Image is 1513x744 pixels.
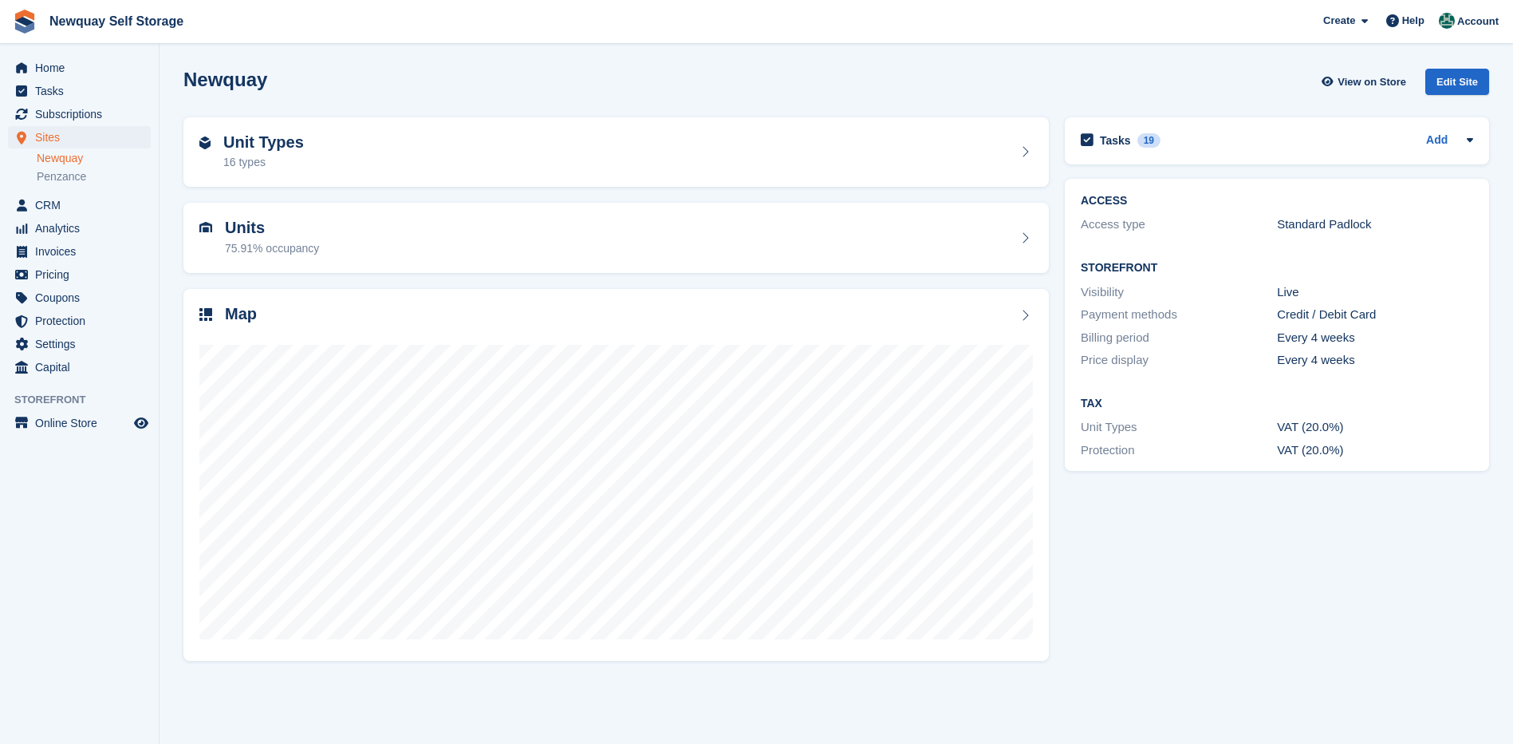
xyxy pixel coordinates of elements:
[35,310,131,332] span: Protection
[183,203,1049,273] a: Units 75.91% occupancy
[1137,133,1160,148] div: 19
[8,194,151,216] a: menu
[35,126,131,148] span: Sites
[35,80,131,102] span: Tasks
[1081,306,1277,324] div: Payment methods
[1439,13,1455,29] img: JON
[183,289,1049,662] a: Map
[35,217,131,239] span: Analytics
[43,8,190,34] a: Newquay Self Storage
[13,10,37,34] img: stora-icon-8386f47178a22dfd0bd8f6a31ec36ba5ce8667c1dd55bd0f319d3a0aa187defe.svg
[35,194,131,216] span: CRM
[1081,216,1277,234] div: Access type
[1402,13,1424,29] span: Help
[1277,441,1473,460] div: VAT (20.0%)
[1081,195,1473,208] h2: ACCESS
[14,392,159,408] span: Storefront
[37,169,151,184] a: Penzance
[1338,74,1406,90] span: View on Store
[35,412,131,434] span: Online Store
[1319,69,1413,95] a: View on Store
[199,222,212,233] img: unit-icn-7be61d7bf1b0ce9d3e12c5938cc71ed9869f7b940bace4675aadf7bd6d80202e.svg
[183,69,267,90] h2: Newquay
[132,414,151,433] a: Preview store
[35,57,131,79] span: Home
[1081,283,1277,302] div: Visibility
[199,137,211,149] img: unit-type-icn-2b2737a686de81e16bb02015468b77c625bbabd49415b5ef34ead5e3b44a266d.svg
[1081,418,1277,437] div: Unit Types
[35,356,131,378] span: Capital
[8,333,151,355] a: menu
[1081,441,1277,460] div: Protection
[35,240,131,263] span: Invoices
[8,217,151,239] a: menu
[35,263,131,286] span: Pricing
[8,287,151,309] a: menu
[8,103,151,125] a: menu
[8,310,151,332] a: menu
[1081,262,1473,275] h2: Storefront
[8,57,151,79] a: menu
[1277,418,1473,437] div: VAT (20.0%)
[35,103,131,125] span: Subscriptions
[1426,132,1448,150] a: Add
[1081,351,1277,370] div: Price display
[223,154,304,171] div: 16 types
[8,240,151,263] a: menu
[1425,69,1489,101] a: Edit Site
[225,240,319,257] div: 75.91% occupancy
[1277,329,1473,347] div: Every 4 weeks
[1277,351,1473,370] div: Every 4 weeks
[37,151,151,166] a: Newquay
[35,333,131,355] span: Settings
[1100,133,1131,148] h2: Tasks
[225,305,257,323] h2: Map
[183,117,1049,188] a: Unit Types 16 types
[223,133,304,152] h2: Unit Types
[225,219,319,237] h2: Units
[1457,14,1499,30] span: Account
[1323,13,1355,29] span: Create
[1081,398,1473,410] h2: Tax
[35,287,131,309] span: Coupons
[1277,283,1473,302] div: Live
[8,412,151,434] a: menu
[1277,216,1473,234] div: Standard Padlock
[1425,69,1489,95] div: Edit Site
[8,80,151,102] a: menu
[8,263,151,286] a: menu
[1081,329,1277,347] div: Billing period
[199,308,212,321] img: map-icn-33ee37083ee616e46c38cad1a60f524a97daa1e2b2c8c0bc3eb3415660979fc1.svg
[1277,306,1473,324] div: Credit / Debit Card
[8,126,151,148] a: menu
[8,356,151,378] a: menu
